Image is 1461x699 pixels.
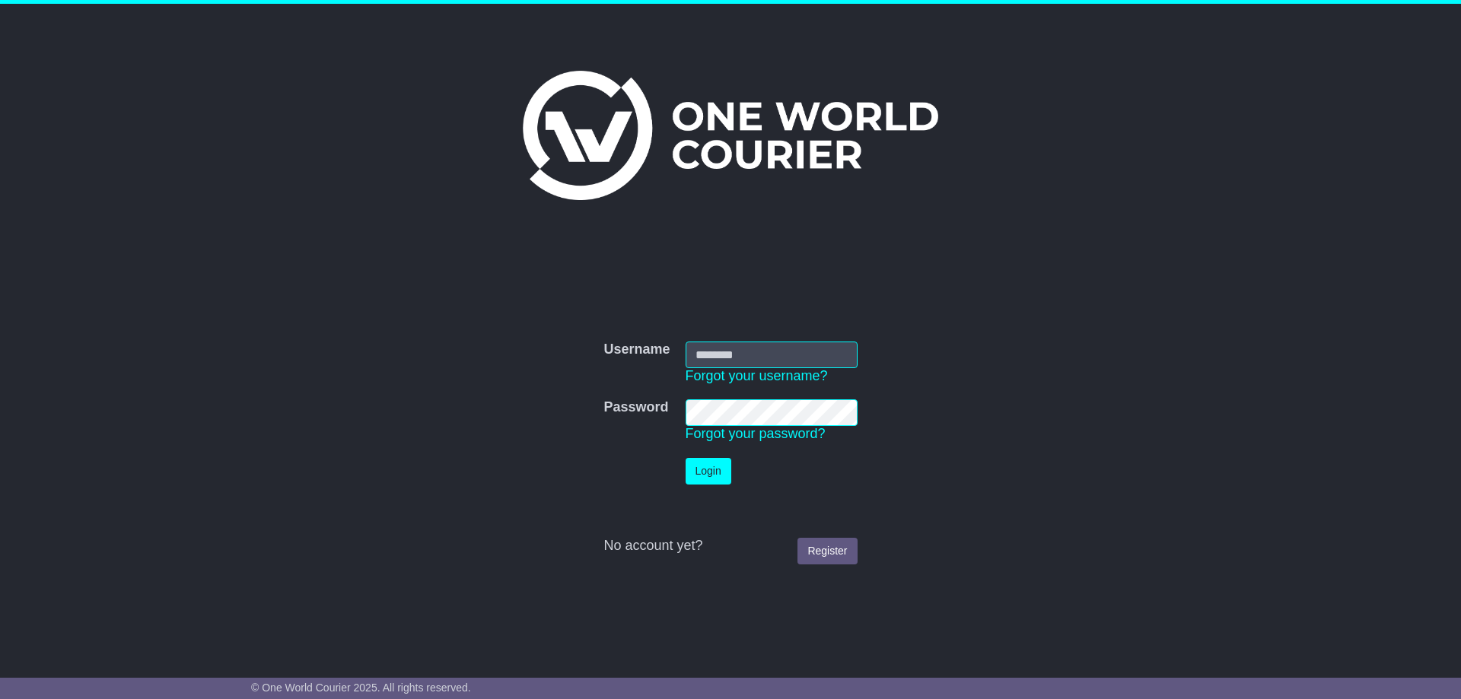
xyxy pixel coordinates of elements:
label: Username [603,342,670,358]
span: © One World Courier 2025. All rights reserved. [251,682,471,694]
a: Forgot your password? [686,426,826,441]
button: Login [686,458,731,485]
img: One World [523,71,938,200]
a: Forgot your username? [686,368,828,383]
div: No account yet? [603,538,857,554]
a: Register [797,538,857,564]
label: Password [603,399,668,416]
